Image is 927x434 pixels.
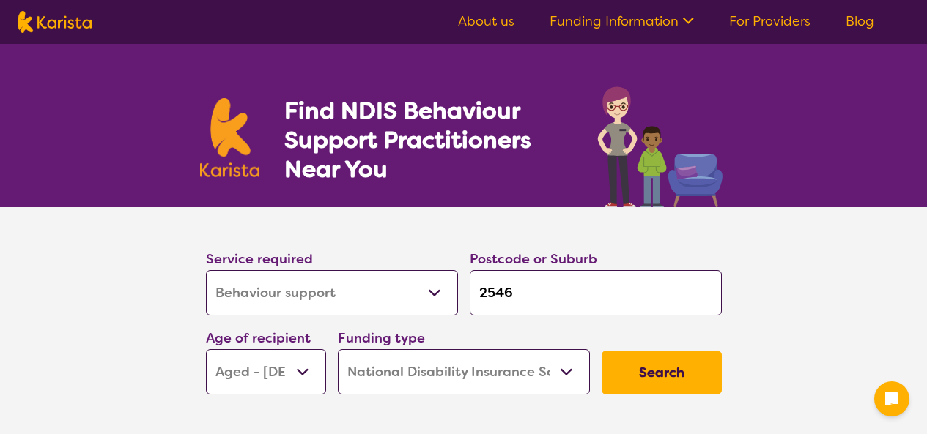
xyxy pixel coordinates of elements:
label: Postcode or Suburb [470,250,597,268]
input: Type [470,270,722,315]
a: Funding Information [550,12,694,30]
a: About us [458,12,514,30]
img: Karista logo [18,11,92,33]
img: Karista logo [200,98,260,177]
label: Funding type [338,329,425,347]
a: Blog [846,12,874,30]
a: For Providers [729,12,810,30]
label: Age of recipient [206,329,311,347]
img: behaviour-support [594,79,728,207]
label: Service required [206,250,313,268]
button: Search [602,351,722,394]
h1: Find NDIS Behaviour Support Practitioners Near You [284,96,568,184]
